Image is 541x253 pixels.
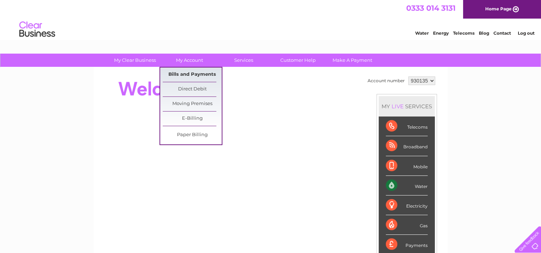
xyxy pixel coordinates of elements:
a: Energy [433,30,449,36]
a: Log out [517,30,534,36]
a: My Clear Business [105,54,164,67]
a: E-Billing [163,111,222,126]
a: My Account [160,54,219,67]
a: Moving Premises [163,97,222,111]
div: Gas [386,215,428,235]
a: Telecoms [453,30,474,36]
div: LIVE [390,103,405,110]
div: Water [386,176,428,195]
div: Broadband [386,136,428,156]
a: Paper Billing [163,128,222,142]
a: Water [415,30,429,36]
div: MY SERVICES [379,96,435,116]
a: Services [214,54,273,67]
div: Clear Business is a trading name of Verastar Limited (registered in [GEOGRAPHIC_DATA] No. 3667643... [102,4,440,35]
div: Telecoms [386,116,428,136]
a: Make A Payment [323,54,382,67]
a: Contact [493,30,511,36]
td: Account number [366,75,407,87]
a: Customer Help [269,54,328,67]
a: Direct Debit [163,82,222,96]
div: Mobile [386,156,428,176]
img: logo.png [19,19,55,40]
div: Electricity [386,195,428,215]
a: Bills and Payments [163,68,222,82]
a: Blog [479,30,489,36]
a: 0333 014 3131 [406,4,456,13]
